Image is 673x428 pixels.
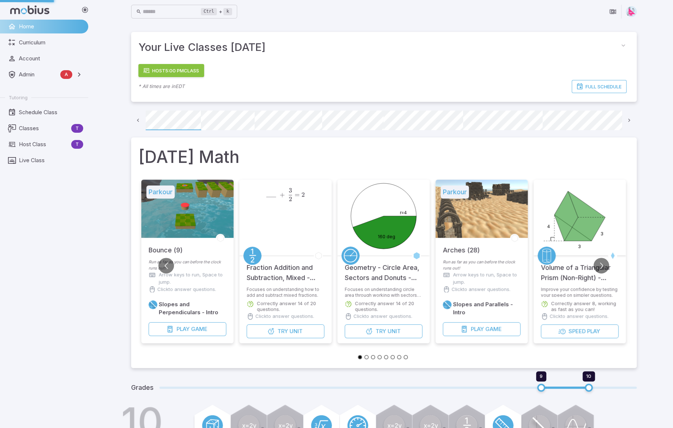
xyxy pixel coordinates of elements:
[550,313,608,320] p: Click to answer questions.
[176,325,189,333] span: Play
[19,23,83,31] span: Home
[138,39,617,55] span: Your Live Classes [DATE]
[19,108,83,116] span: Schedule Class
[617,39,629,52] button: collapse
[191,325,207,333] span: Game
[443,259,520,271] p: Run as far as you can before the clock runs out!
[277,327,288,335] span: Try
[387,327,400,335] span: Unit
[279,191,284,199] span: +
[266,191,276,199] span: ___
[600,231,603,236] text: 3
[288,195,292,203] span: 2
[159,300,226,316] h6: Slopes and Perpendiculars - Intro
[377,355,382,359] button: Go to slide 4
[294,191,299,199] span: =
[138,64,204,77] a: Host5:00 PMClass
[19,55,83,63] span: Account
[149,300,157,309] a: Slope/Linear Equations
[551,300,619,312] p: Correctly answer 8, working as fast as you can!
[19,156,83,164] span: Live Class
[149,238,183,255] h5: Bounce (9)
[345,324,422,338] button: TryUnit
[586,373,591,379] span: 10
[541,255,619,283] h5: Volume of a Triangular Prism (Non-Right) - Calculate
[355,300,422,312] p: Correctly answer 14 of 20 questions.
[541,324,619,338] button: SpeedPlay
[541,287,619,297] p: Improve your confidence by testing your speed on simpler questions.
[384,355,388,359] button: Go to slide 5
[159,271,226,286] p: Arrow keys to run, Space to jump.
[593,258,609,273] button: Go to next slide
[377,234,395,239] text: 160 deg
[138,83,185,90] p: * All times are in EDT
[451,286,510,293] p: Click to answer questions.
[443,238,480,255] h5: Arches (28)
[243,247,262,265] a: Fractions/Decimals
[375,327,386,335] span: Try
[9,94,28,101] span: Tutoring
[257,300,324,312] p: Correctly answer 14 of 20 questions.
[397,355,401,359] button: Go to slide 7
[353,313,412,320] p: Click to answer questions.
[443,322,520,336] button: PlayGame
[587,327,600,335] span: Play
[19,71,57,79] span: Admin
[538,247,556,265] a: Geometry 3D
[19,39,83,47] span: Curriculum
[247,324,324,338] button: TryUnit
[345,287,422,297] p: Focuses on understanding circle area through working with sectors and donuts.
[443,300,451,309] a: Slope/Linear Equations
[572,80,627,93] a: Full Schedule
[71,125,83,132] span: T
[400,210,407,215] text: r=4
[157,286,216,293] p: Click to answer questions.
[201,8,217,15] kbd: Ctrl
[358,355,362,359] button: Go to slide 1
[404,355,408,359] button: Go to slide 8
[146,185,175,199] h5: Parkour
[568,327,585,335] span: Speed
[301,191,305,199] span: 2
[540,373,543,379] span: 9
[247,287,324,297] p: Focuses on understanding how to add and subtract mixed fractions.
[341,247,360,265] a: Circles
[247,255,324,283] h5: Fraction Addition and Subtraction, Mixed - Advanced
[606,5,620,19] button: Join in Zoom Client
[453,300,520,316] h6: Slopes and Parallels - Intro
[577,244,580,249] text: 3
[138,145,629,169] h1: [DATE] Math
[470,325,483,333] span: Play
[441,185,469,199] h5: Parkour
[364,355,369,359] button: Go to slide 2
[453,271,520,286] p: Arrow keys to run, Space to jump.
[149,322,226,336] button: PlayGame
[547,223,550,229] text: 4
[19,140,68,148] span: Host Class
[71,141,83,148] span: T
[390,355,395,359] button: Go to slide 6
[201,7,232,16] div: +
[626,6,637,17] img: right-triangle.svg
[149,259,226,271] p: Run as far as you can before the clock runs out!
[60,71,72,78] span: A
[255,313,314,320] p: Click to answer questions.
[131,383,154,393] h5: Grades
[223,8,232,15] kbd: k
[288,187,292,194] span: 3
[371,355,375,359] button: Go to slide 3
[485,325,501,333] span: Game
[289,327,302,335] span: Unit
[158,258,174,273] button: Go to previous slide
[345,255,422,283] h5: Geometry - Circle Area, Sectors and Donuts - Intro
[19,124,68,132] span: Classes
